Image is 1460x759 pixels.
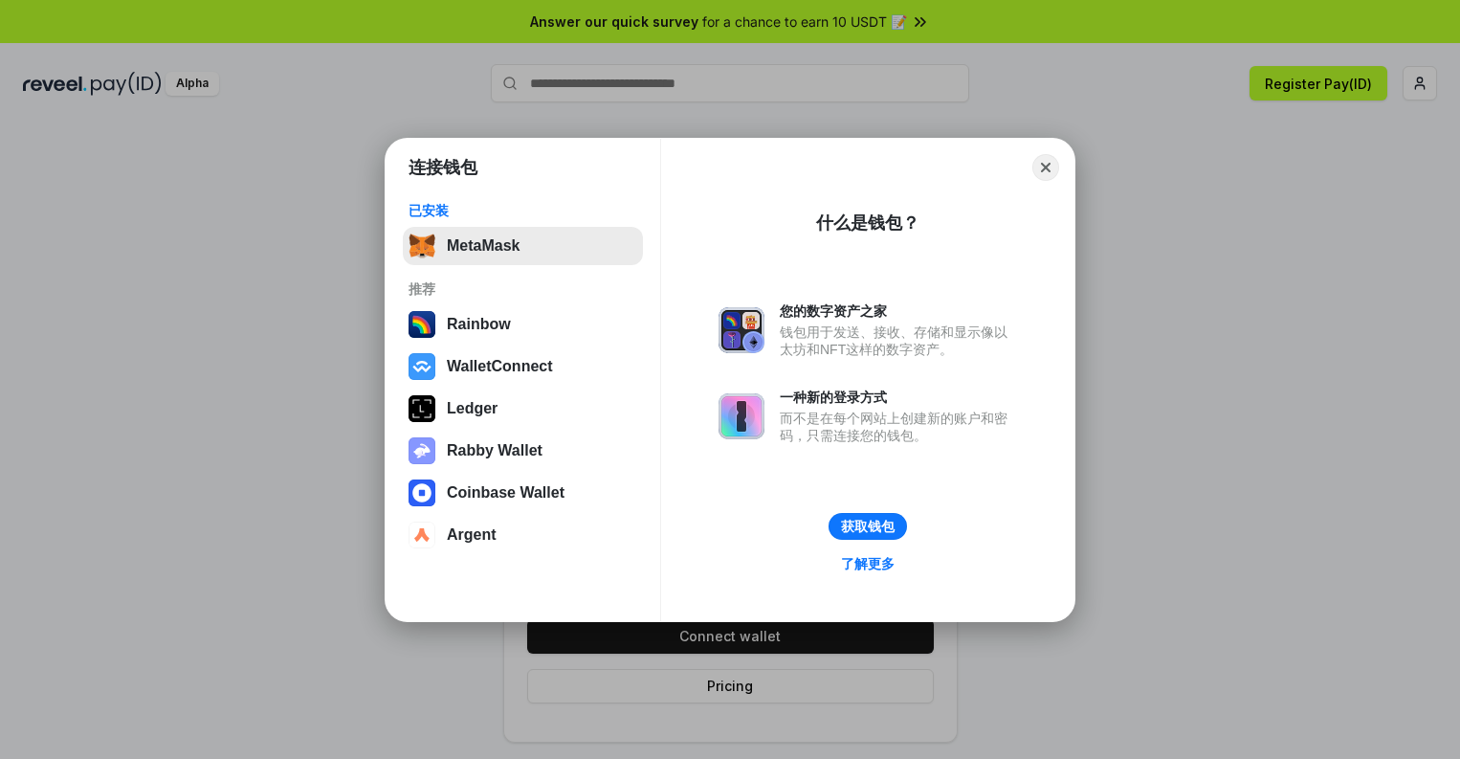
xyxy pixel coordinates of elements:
div: Ledger [447,400,498,417]
div: WalletConnect [447,358,553,375]
div: 获取钱包 [841,518,895,535]
img: svg+xml,%3Csvg%20width%3D%22120%22%20height%3D%22120%22%20viewBox%3D%220%200%20120%20120%22%20fil... [409,311,435,338]
button: WalletConnect [403,347,643,386]
img: svg+xml,%3Csvg%20width%3D%2228%22%20height%3D%2228%22%20viewBox%3D%220%200%2028%2028%22%20fill%3D... [409,522,435,548]
div: 一种新的登录方式 [780,389,1017,406]
div: 钱包用于发送、接收、存储和显示像以太坊和NFT这样的数字资产。 [780,324,1017,358]
div: Rabby Wallet [447,442,542,459]
div: Argent [447,526,497,544]
button: Coinbase Wallet [403,474,643,512]
img: svg+xml,%3Csvg%20xmlns%3D%22http%3A%2F%2Fwww.w3.org%2F2000%2Fsvg%22%20fill%3D%22none%22%20viewBox... [409,437,435,464]
img: svg+xml,%3Csvg%20fill%3D%22none%22%20height%3D%2233%22%20viewBox%3D%220%200%2035%2033%22%20width%... [409,233,435,259]
img: svg+xml,%3Csvg%20xmlns%3D%22http%3A%2F%2Fwww.w3.org%2F2000%2Fsvg%22%20width%3D%2228%22%20height%3... [409,395,435,422]
img: svg+xml,%3Csvg%20xmlns%3D%22http%3A%2F%2Fwww.w3.org%2F2000%2Fsvg%22%20fill%3D%22none%22%20viewBox... [719,393,764,439]
img: svg+xml,%3Csvg%20width%3D%2228%22%20height%3D%2228%22%20viewBox%3D%220%200%2028%2028%22%20fill%3D... [409,480,435,506]
button: MetaMask [403,227,643,265]
button: Argent [403,516,643,554]
div: 您的数字资产之家 [780,302,1017,320]
div: 推荐 [409,280,637,298]
img: svg+xml,%3Csvg%20width%3D%2228%22%20height%3D%2228%22%20viewBox%3D%220%200%2028%2028%22%20fill%3D... [409,353,435,380]
button: Rainbow [403,305,643,344]
button: Ledger [403,390,643,428]
div: 什么是钱包？ [816,212,919,234]
div: 而不是在每个网站上创建新的账户和密码，只需连接您的钱包。 [780,410,1017,444]
button: 获取钱包 [829,513,907,540]
div: 已安装 [409,202,637,219]
div: MetaMask [447,237,520,255]
div: Coinbase Wallet [447,484,564,502]
button: Rabby Wallet [403,432,643,470]
div: Rainbow [447,316,511,333]
div: 了解更多 [841,555,895,572]
h1: 连接钱包 [409,156,477,179]
img: svg+xml,%3Csvg%20xmlns%3D%22http%3A%2F%2Fwww.w3.org%2F2000%2Fsvg%22%20fill%3D%22none%22%20viewBox... [719,307,764,353]
button: Close [1032,154,1059,181]
a: 了解更多 [830,551,906,576]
